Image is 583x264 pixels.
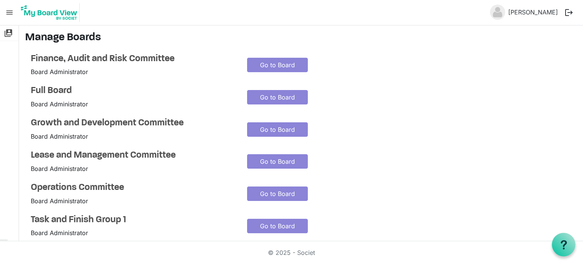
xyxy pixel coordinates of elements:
span: Board Administrator [31,229,88,237]
a: Go to Board [247,187,308,201]
a: My Board View Logo [19,3,83,22]
a: Lease and Management Committee [31,150,236,161]
img: no-profile-picture.svg [490,5,505,20]
span: Board Administrator [31,68,88,76]
a: Full Board [31,85,236,96]
a: Operations Committee [31,182,236,193]
a: © 2025 - Societ [268,249,315,256]
a: Finance, Audit and Risk Committee [31,54,236,65]
span: Board Administrator [31,197,88,205]
a: Task and Finish Group 1 [31,215,236,226]
a: Go to Board [247,90,308,104]
a: Go to Board [247,219,308,233]
span: Board Administrator [31,100,88,108]
a: Growth and Development Committee [31,118,236,129]
h3: Manage Boards [25,32,577,44]
a: Go to Board [247,154,308,169]
img: My Board View Logo [19,3,80,22]
a: Go to Board [247,58,308,72]
span: Board Administrator [31,165,88,172]
span: Board Administrator [31,133,88,140]
a: [PERSON_NAME] [505,5,561,20]
span: menu [2,5,17,20]
span: switch_account [4,25,13,41]
a: Go to Board [247,122,308,137]
button: logout [561,5,577,21]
